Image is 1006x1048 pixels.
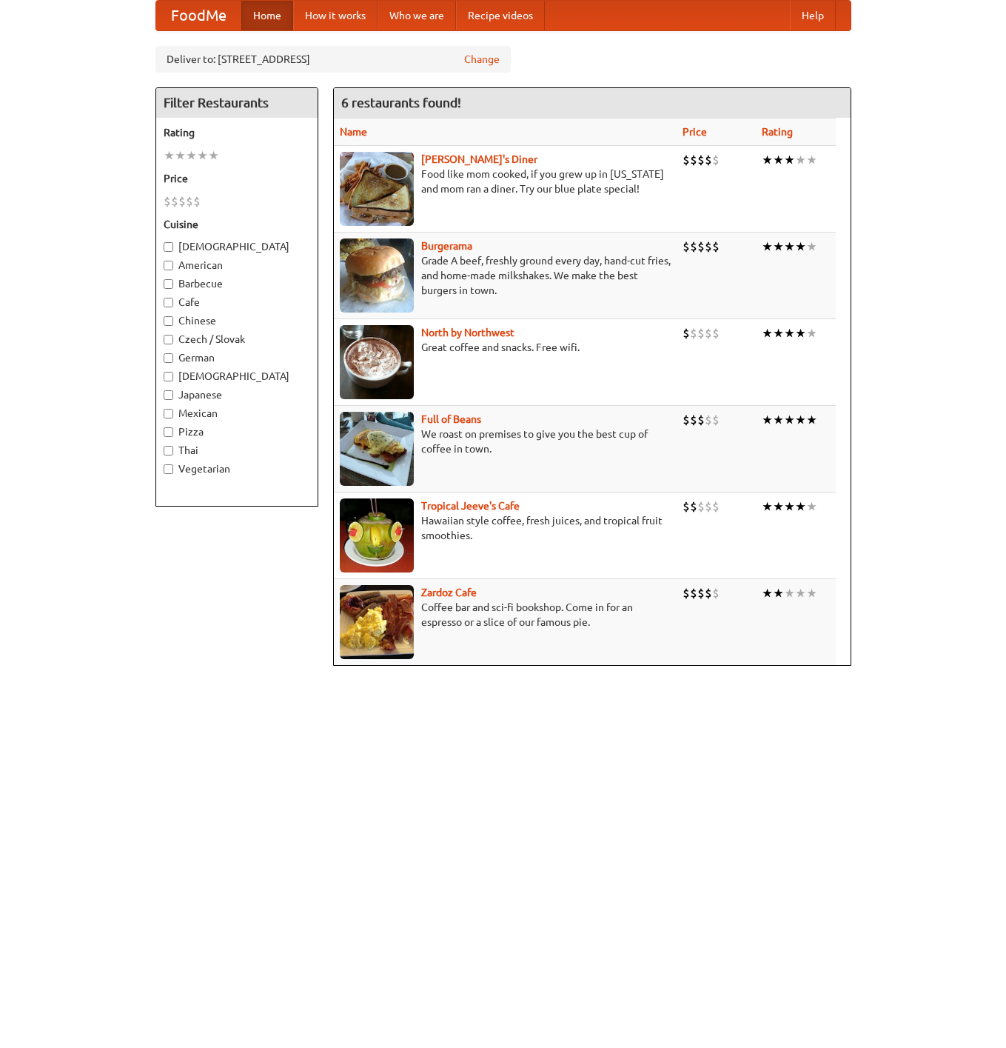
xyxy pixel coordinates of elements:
[806,412,817,428] li: ★
[164,147,175,164] li: ★
[421,413,481,425] a: Full of Beans
[421,500,520,512] a: Tropical Jeeve's Cafe
[806,152,817,168] li: ★
[705,585,712,601] li: $
[784,152,795,168] li: ★
[340,600,671,630] p: Coffee bar and sci-fi bookshop. Come in for an espresso or a slice of our famous pie.
[773,325,784,341] li: ★
[340,412,414,486] img: beans.jpg
[186,193,193,210] li: $
[712,412,720,428] li: $
[762,238,773,255] li: ★
[690,238,697,255] li: $
[683,126,707,138] a: Price
[164,261,173,270] input: American
[683,152,690,168] li: $
[784,412,795,428] li: ★
[795,412,806,428] li: ★
[164,387,310,402] label: Japanese
[697,325,705,341] li: $
[683,325,690,341] li: $
[464,52,500,67] a: Change
[712,585,720,601] li: $
[762,498,773,515] li: ★
[164,313,310,328] label: Chinese
[795,238,806,255] li: ★
[784,238,795,255] li: ★
[773,498,784,515] li: ★
[762,325,773,341] li: ★
[164,372,173,381] input: [DEMOGRAPHIC_DATA]
[164,217,310,232] h5: Cuisine
[784,585,795,601] li: ★
[773,238,784,255] li: ★
[193,193,201,210] li: $
[697,238,705,255] li: $
[683,585,690,601] li: $
[340,126,367,138] a: Name
[164,295,310,310] label: Cafe
[790,1,836,30] a: Help
[340,340,671,355] p: Great coffee and snacks. Free wifi.
[795,498,806,515] li: ★
[340,513,671,543] p: Hawaiian style coffee, fresh juices, and tropical fruit smoothies.
[164,125,310,140] h5: Rating
[155,46,511,73] div: Deliver to: [STREET_ADDRESS]
[762,126,793,138] a: Rating
[164,427,173,437] input: Pizza
[806,238,817,255] li: ★
[293,1,378,30] a: How it works
[340,325,414,399] img: north.jpg
[164,335,173,344] input: Czech / Slovak
[164,409,173,418] input: Mexican
[340,498,414,573] img: jeeves.jpg
[683,238,690,255] li: $
[164,193,171,210] li: $
[784,498,795,515] li: ★
[164,369,310,384] label: [DEMOGRAPHIC_DATA]
[164,258,310,273] label: American
[762,412,773,428] li: ★
[683,498,690,515] li: $
[164,239,310,254] label: [DEMOGRAPHIC_DATA]
[806,325,817,341] li: ★
[690,152,697,168] li: $
[164,424,310,439] label: Pizza
[421,240,472,252] a: Burgerama
[197,147,208,164] li: ★
[164,464,173,474] input: Vegetarian
[690,498,697,515] li: $
[340,427,671,456] p: We roast on premises to give you the best cup of coffee in town.
[421,153,537,165] b: [PERSON_NAME]'s Diner
[341,96,461,110] ng-pluralize: 6 restaurants found!
[683,412,690,428] li: $
[164,279,173,289] input: Barbecue
[712,325,720,341] li: $
[178,193,186,210] li: $
[164,353,173,363] input: German
[421,587,477,598] a: Zardoz Cafe
[690,585,697,601] li: $
[164,443,310,458] label: Thai
[421,327,514,338] a: North by Northwest
[795,325,806,341] li: ★
[186,147,197,164] li: ★
[340,238,414,313] img: burgerama.jpg
[164,276,310,291] label: Barbecue
[795,585,806,601] li: ★
[773,412,784,428] li: ★
[762,152,773,168] li: ★
[712,152,720,168] li: $
[773,152,784,168] li: ★
[164,332,310,347] label: Czech / Slovak
[712,238,720,255] li: $
[773,585,784,601] li: ★
[171,193,178,210] li: $
[784,325,795,341] li: ★
[164,350,310,365] label: German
